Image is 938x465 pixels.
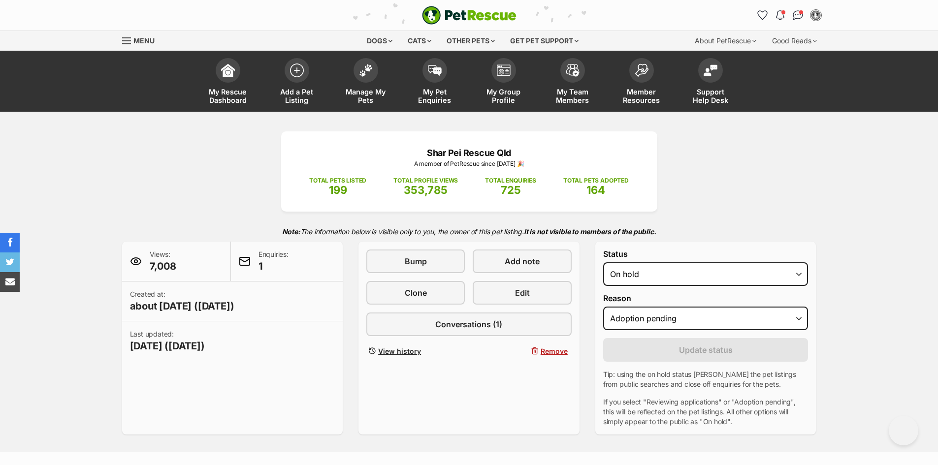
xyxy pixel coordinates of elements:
[808,7,824,23] button: My account
[688,31,763,51] div: About PetRescue
[765,31,824,51] div: Good Reads
[755,7,824,23] ul: Account quick links
[366,344,465,358] a: View history
[473,249,571,273] a: Add note
[603,338,809,362] button: Update status
[413,88,457,104] span: My Pet Enquiries
[130,289,234,313] p: Created at:
[194,53,262,112] a: My Rescue Dashboard
[440,31,502,51] div: Other pets
[619,88,664,104] span: Member Resources
[360,31,399,51] div: Dogs
[428,65,442,76] img: pet-enquiries-icon-7e3ad2cf08bfb03b45e93fb7055b45f3efa6380592205ae92323e6603595dc1f.svg
[259,249,289,273] p: Enquiries:
[755,7,771,23] a: Favourites
[635,63,648,77] img: member-resources-icon-8e73f808a243e03378d46382f2149f9095a855e16c252ad45f914b54edf8863c.svg
[485,176,536,185] p: TOTAL ENQUIRIES
[404,184,448,196] span: 353,785
[704,64,717,76] img: help-desk-icon-fdf02630f3aa405de69fd3d07c3f3aa587a6932b1a1747fa1d2bba05be0121f9.svg
[150,249,176,273] p: Views:
[679,344,733,356] span: Update status
[773,7,788,23] button: Notifications
[676,53,745,112] a: Support Help Desk
[393,176,458,185] p: TOTAL PROFILE VIEWS
[503,31,585,51] div: Get pet support
[603,294,809,303] label: Reason
[482,88,526,104] span: My Group Profile
[221,63,235,77] img: dashboard-icon-eb2f2d2d3e046f16d808141f083e7271f6b2e854fb5c12c21221c1fb7104beca.svg
[366,281,465,305] a: Clone
[435,318,502,330] span: Conversations (1)
[329,184,347,196] span: 199
[366,312,572,336] a: Conversations (1)
[405,287,427,299] span: Clone
[259,259,289,273] span: 1
[401,31,438,51] div: Cats
[515,287,530,299] span: Edit
[501,184,521,196] span: 725
[473,281,571,305] a: Edit
[130,339,205,353] span: [DATE] ([DATE])
[122,31,162,49] a: Menu
[538,53,607,112] a: My Team Members
[603,249,809,258] label: Status
[130,299,234,313] span: about [DATE] ([DATE])
[296,159,643,168] p: A member of PetRescue since [DATE] 🎉
[586,184,605,196] span: 164
[422,6,517,25] a: PetRescue
[331,53,400,112] a: Manage My Pets
[282,227,300,236] strong: Note:
[275,88,319,104] span: Add a Pet Listing
[122,221,816,242] p: The information below is visible only to you, the owner of this pet listing.
[566,64,580,77] img: team-members-icon-5396bd8760b3fe7c0b43da4ab00e1e3bb1a5d9ba89233759b79545d2d3fc5d0d.svg
[366,249,465,273] a: Bump
[150,259,176,273] span: 7,008
[505,255,540,267] span: Add note
[405,255,427,267] span: Bump
[550,88,595,104] span: My Team Members
[206,88,250,104] span: My Rescue Dashboard
[497,64,511,76] img: group-profile-icon-3fa3cf56718a62981997c0bc7e787c4b2cf8bcc04b72c1350f741eb67cf2f40e.svg
[793,10,803,20] img: chat-41dd97257d64d25036548639549fe6c8038ab92f7586957e7f3b1b290dea8141.svg
[422,6,517,25] img: logo-e224e6f780fb5917bec1dbf3a21bbac754714ae5b6737aabdf751b685950b380.svg
[603,397,809,427] p: If you select "Reviewing applications" or "Adoption pending", this will be reflected on the pet l...
[790,7,806,23] a: Conversations
[130,329,205,353] p: Last updated:
[262,53,331,112] a: Add a Pet Listing
[603,370,809,389] p: Tip: using the on hold status [PERSON_NAME] the pet listings from public searches and close off e...
[607,53,676,112] a: Member Resources
[524,227,656,236] strong: It is not visible to members of the public.
[309,176,366,185] p: TOTAL PETS LISTED
[541,346,568,356] span: Remove
[776,10,784,20] img: notifications-46538b983faf8c2785f20acdc204bb7945ddae34d4c08c2a6579f10ce5e182be.svg
[344,88,388,104] span: Manage My Pets
[688,88,733,104] span: Support Help Desk
[811,10,821,20] img: Lorraine Saunders profile pic
[359,64,373,77] img: manage-my-pets-icon-02211641906a0b7f246fdf0571729dbe1e7629f14944591b6c1af311fb30b64b.svg
[400,53,469,112] a: My Pet Enquiries
[469,53,538,112] a: My Group Profile
[133,36,155,45] span: Menu
[296,146,643,159] p: Shar Pei Rescue Qld
[473,344,571,358] button: Remove
[889,416,918,445] iframe: Help Scout Beacon - Open
[290,63,304,77] img: add-pet-listing-icon-0afa8454b4691262ce3f59096e99ab1cd57d4a30225e0717b998d2c9b9846f56.svg
[378,346,421,356] span: View history
[563,176,629,185] p: TOTAL PETS ADOPTED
